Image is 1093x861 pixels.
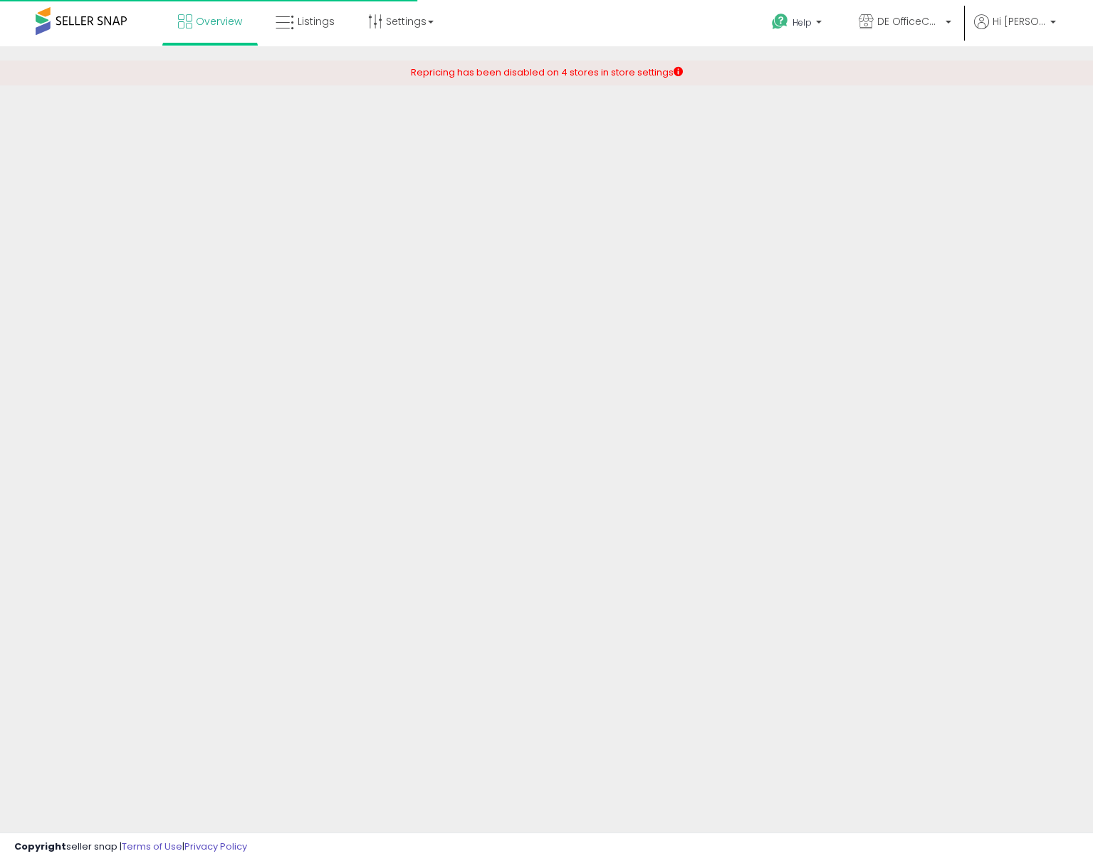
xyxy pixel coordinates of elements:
span: Help [793,16,812,28]
a: Hi [PERSON_NAME] [974,14,1056,46]
a: Help [760,2,836,46]
span: DE OfficeCom Solutions DE [877,14,941,28]
span: Hi [PERSON_NAME] [993,14,1046,28]
span: Overview [196,14,242,28]
i: Get Help [771,13,789,31]
span: Listings [298,14,335,28]
div: Repricing has been disabled on 4 stores in store settings [411,66,683,80]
